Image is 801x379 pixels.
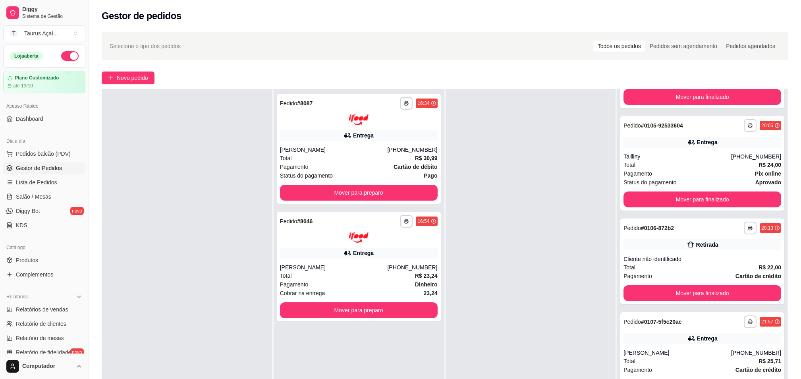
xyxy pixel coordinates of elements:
[102,10,181,22] h2: Gestor de pedidos
[3,71,85,93] a: Plano Customizadoaté 13/10
[641,122,683,129] strong: # 0105-92533604
[6,294,28,300] span: Relatórios
[761,319,773,325] div: 21:57
[424,172,437,179] strong: Pago
[759,162,781,168] strong: R$ 24,00
[280,271,292,280] span: Total
[3,162,85,174] a: Gestor de Pedidos
[16,306,68,313] span: Relatórios de vendas
[280,280,309,289] span: Pagamento
[15,75,59,81] article: Plano Customizado
[280,218,297,224] span: Pedido
[16,164,62,172] span: Gestor de Pedidos
[623,365,652,374] span: Pagamento
[297,218,313,224] strong: # 8046
[697,335,718,342] div: Entrega
[3,147,85,160] button: Pedidos balcão (PDV)
[417,100,429,106] div: 16:34
[623,285,781,301] button: Mover para finalizado
[102,72,154,84] button: Novo pedido
[735,273,781,279] strong: Cartão de crédito
[3,317,85,330] a: Relatório de clientes
[280,185,438,201] button: Mover para preparo
[696,241,718,249] div: Retirada
[755,170,781,177] strong: Pix online
[761,225,773,231] div: 20:13
[623,169,652,178] span: Pagamento
[16,348,71,356] span: Relatório de fidelidade
[735,367,781,373] strong: Cartão de crédito
[16,221,27,229] span: KDS
[641,225,674,231] strong: # 0106-872b2
[280,302,438,318] button: Mover para preparo
[349,114,369,125] img: ifood
[16,271,53,278] span: Complementos
[731,349,781,357] div: [PHONE_NUMBER]
[759,264,781,271] strong: R$ 22,00
[280,162,309,171] span: Pagamento
[280,171,333,180] span: Status do pagamento
[353,131,374,139] div: Entrega
[280,289,325,298] span: Cobrar na entrega
[3,190,85,203] a: Salão / Mesas
[3,112,85,125] a: Dashboard
[13,83,33,89] article: até 13/10
[10,52,43,60] div: Loja aberta
[641,319,682,325] strong: # 0107-5f5c20ac
[645,41,722,52] div: Pedidos sem agendamento
[3,135,85,147] div: Dia a dia
[387,146,437,154] div: [PHONE_NUMBER]
[3,254,85,267] a: Produtos
[731,153,781,160] div: [PHONE_NUMBER]
[280,146,388,154] div: [PERSON_NAME]
[394,164,437,170] strong: Cartão de débito
[16,320,66,328] span: Relatório de clientes
[110,42,181,50] span: Selecione o tipo dos pedidos
[387,263,437,271] div: [PHONE_NUMBER]
[16,256,38,264] span: Produtos
[623,122,641,129] span: Pedido
[755,179,781,186] strong: aprovado
[415,155,438,161] strong: R$ 30,99
[22,363,73,370] span: Computador
[3,219,85,232] a: KDS
[16,178,57,186] span: Lista de Pedidos
[415,281,438,288] strong: Dinheiro
[16,115,43,123] span: Dashboard
[623,160,635,169] span: Total
[623,178,676,187] span: Status do pagamento
[623,225,641,231] span: Pedido
[3,25,85,41] button: Select a team
[423,290,437,296] strong: 23,24
[16,193,51,201] span: Salão / Mesas
[623,255,781,263] div: Cliente não identificado
[22,13,82,19] span: Sistema de Gestão
[3,205,85,217] a: Diggy Botnovo
[349,232,369,243] img: ifood
[10,29,18,37] span: T
[623,153,731,160] div: Tailliny
[280,263,388,271] div: [PERSON_NAME]
[3,268,85,281] a: Complementos
[117,73,148,82] span: Novo pedido
[623,89,781,105] button: Mover para finalizado
[108,75,114,81] span: plus
[761,122,773,129] div: 20:05
[623,349,731,357] div: [PERSON_NAME]
[623,357,635,365] span: Total
[623,191,781,207] button: Mover para finalizado
[280,100,297,106] span: Pedido
[3,346,85,359] a: Relatório de fidelidadenovo
[722,41,780,52] div: Pedidos agendados
[623,319,641,325] span: Pedido
[417,218,429,224] div: 16:54
[24,29,58,37] div: Taurus Açaí ...
[353,249,374,257] div: Entrega
[3,303,85,316] a: Relatórios de vendas
[3,3,85,22] a: DiggySistema de Gestão
[280,154,292,162] span: Total
[3,241,85,254] div: Catálogo
[3,332,85,344] a: Relatório de mesas
[623,272,652,280] span: Pagamento
[61,51,79,61] button: Alterar Status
